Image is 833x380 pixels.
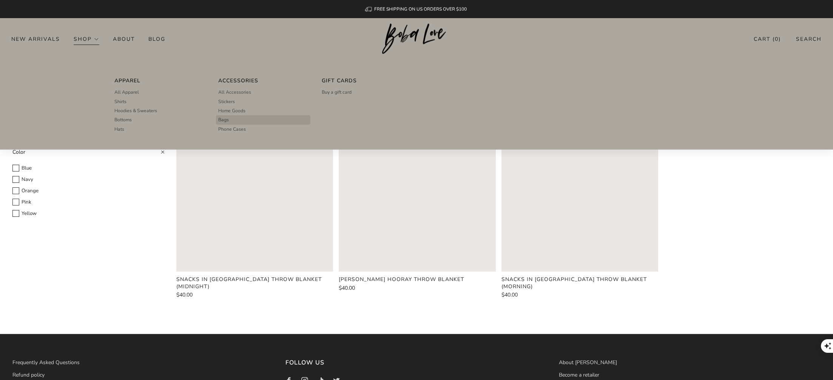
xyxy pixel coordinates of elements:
span: Hats [114,126,124,133]
span: $40.00 [176,291,193,298]
span: All Accessories [218,89,251,96]
a: Blog [148,33,165,45]
label: Yellow [12,209,165,218]
label: Orange [12,187,165,195]
a: Refund policy [12,371,45,378]
a: Bags [218,115,309,124]
span: $40.00 [501,291,518,298]
span: Buy a gift card [322,89,352,96]
span: Bottoms [114,116,132,123]
img: Boba Love [382,23,451,54]
span: Home Goods [218,107,245,114]
h3: Follow us [285,357,547,368]
label: Blue [12,164,165,173]
a: Phone Cases [218,125,309,134]
a: Snacks in Taiwan Throw Blanket (Morning) Loading image: Snacks in Taiwan Throw Blanket (Morning) [501,115,658,272]
a: Gift Cards [322,76,412,85]
span: Bags [218,116,229,123]
span: Phone Cases [218,126,246,133]
span: Stickers [218,98,235,105]
a: Buy a gift card [322,88,412,97]
span: FREE SHIPPING ON US ORDERS OVER $100 [374,6,467,12]
a: Hats [114,125,205,134]
a: Search [796,33,822,45]
a: All Apparel [114,88,205,97]
product-card-title: [PERSON_NAME] Hooray Throw Blanket [339,276,464,283]
a: [PERSON_NAME] Hooray Throw Blanket [339,276,495,283]
summary: Color [12,147,165,162]
a: All Accessories [218,88,309,97]
span: $40.00 [339,284,355,292]
a: New Arrivals [11,33,60,45]
label: Navy [12,175,165,184]
a: About [PERSON_NAME] [559,359,617,366]
a: Stickers [218,97,309,106]
a: Snacks in Taiwan Throw Blanket (Midnight) Loading image: Snacks in Taiwan Throw Blanket (Midnight) [176,115,333,272]
a: Become a retailer [559,371,599,378]
a: $40.00 [501,292,658,298]
a: Sip Sip Hooray Throw Blanket Loading image: Sip Sip Hooray Throw Blanket [339,115,495,272]
product-card-title: Snacks in [GEOGRAPHIC_DATA] Throw Blanket (Morning) [501,276,647,290]
a: Accessories [218,76,309,85]
a: Bottoms [114,115,205,124]
a: Shirts [114,97,205,106]
a: Shop [74,33,99,45]
span: Hoodies & Sweaters [114,107,157,114]
a: Cart [754,33,781,45]
span: Color [12,148,25,156]
image-skeleton: Loading image: Sip Sip Hooray Throw Blanket [339,115,495,272]
a: Snacks in [GEOGRAPHIC_DATA] Throw Blanket (Midnight) [176,276,333,290]
a: $40.00 [339,286,495,291]
items-count: 0 [775,36,779,43]
span: Shirts [114,98,126,105]
a: Snacks in [GEOGRAPHIC_DATA] Throw Blanket (Morning) [501,276,658,290]
a: About [113,33,135,45]
a: $40.00 [176,292,333,298]
a: Home Goods [218,106,309,115]
a: Hoodies & Sweaters [114,106,205,115]
product-card-title: Snacks in [GEOGRAPHIC_DATA] Throw Blanket (Midnight) [176,276,322,290]
a: Frequently Asked Questions [12,359,80,366]
a: Apparel [114,76,205,85]
label: Pink [12,198,165,207]
span: All Apparel [114,89,139,96]
a: Boba Love [382,23,451,55]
